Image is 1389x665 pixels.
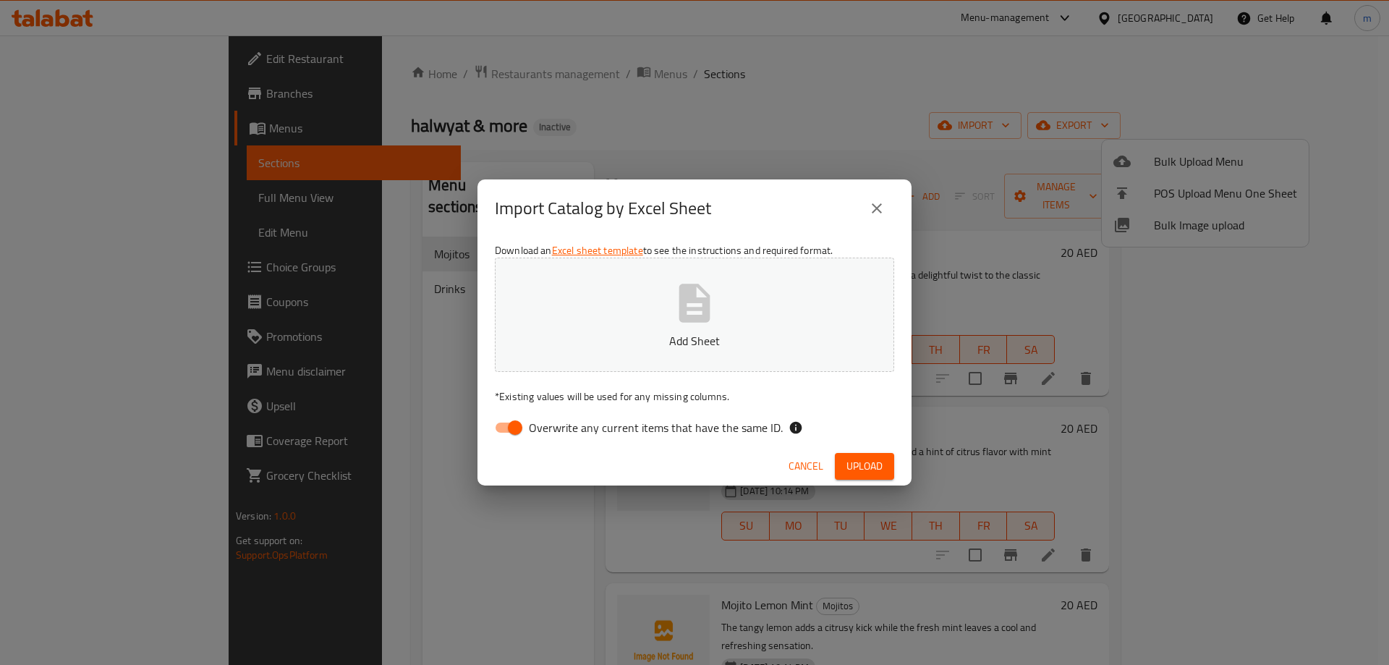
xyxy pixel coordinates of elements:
[477,237,912,447] div: Download an to see the instructions and required format.
[859,191,894,226] button: close
[529,419,783,436] span: Overwrite any current items that have the same ID.
[495,197,711,220] h2: Import Catalog by Excel Sheet
[835,453,894,480] button: Upload
[789,457,823,475] span: Cancel
[552,241,643,260] a: Excel sheet template
[783,453,829,480] button: Cancel
[495,258,894,372] button: Add Sheet
[789,420,803,435] svg: If the overwrite option isn't selected, then the items that match an existing ID will be ignored ...
[517,332,872,350] p: Add Sheet
[495,389,894,404] p: Existing values will be used for any missing columns.
[846,457,883,475] span: Upload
